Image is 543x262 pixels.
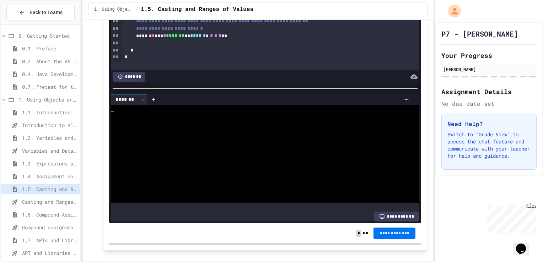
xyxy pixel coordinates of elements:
div: [PERSON_NAME] [443,66,534,72]
h1: P7 - [PERSON_NAME] [441,29,518,39]
span: 1.5. Casting and Ranges of Values [22,185,77,193]
span: 1.7. APIs and Libraries [22,236,77,244]
span: Back to Teams [29,9,63,16]
div: My Account [441,3,463,19]
span: 1. Using Objects and Methods [94,7,133,12]
span: 1.1. Introduction to Algorithms, Programming, and Compilers [22,109,77,116]
h2: Assignment Details [441,87,537,97]
span: 1. Using Objects and Methods [18,96,77,103]
h3: Need Help? [447,120,531,128]
span: Compound assignment operators - Quiz [22,224,77,231]
span: 0.1. Preface [22,45,77,52]
span: 1.5. Casting and Ranges of Values [141,5,253,14]
span: API and Libraries - Topic 1.7 [22,249,77,257]
div: No due date set [441,99,537,108]
h2: Your Progress [441,50,537,60]
p: Switch to "Grade View" to access the chat feature and communicate with your teacher for help and ... [447,131,531,159]
span: 1.6. Compound Assignment Operators [22,211,77,218]
span: Casting and Ranges of variables - Quiz [22,198,77,206]
span: Introduction to Algorithms, Programming, and Compilers [22,121,77,129]
span: 0.7. Pretest for the AP CSA Exam [22,83,77,91]
span: 0.4. Java Development Environments [22,70,77,78]
span: 1.4. Assignment and Input [22,173,77,180]
iframe: chat widget [513,234,536,255]
iframe: chat widget [484,203,536,233]
span: Variables and Data Types - Quiz [22,147,77,154]
span: 0: Getting Started [18,32,77,39]
span: / [135,7,138,12]
span: 1.2. Variables and Data Types [22,134,77,142]
span: 1.3. Expressions and Output [New] [22,160,77,167]
span: 0.2. About the AP CSA Exam [22,58,77,65]
button: Back to Teams [6,5,75,20]
div: Chat with us now!Close [3,3,49,45]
